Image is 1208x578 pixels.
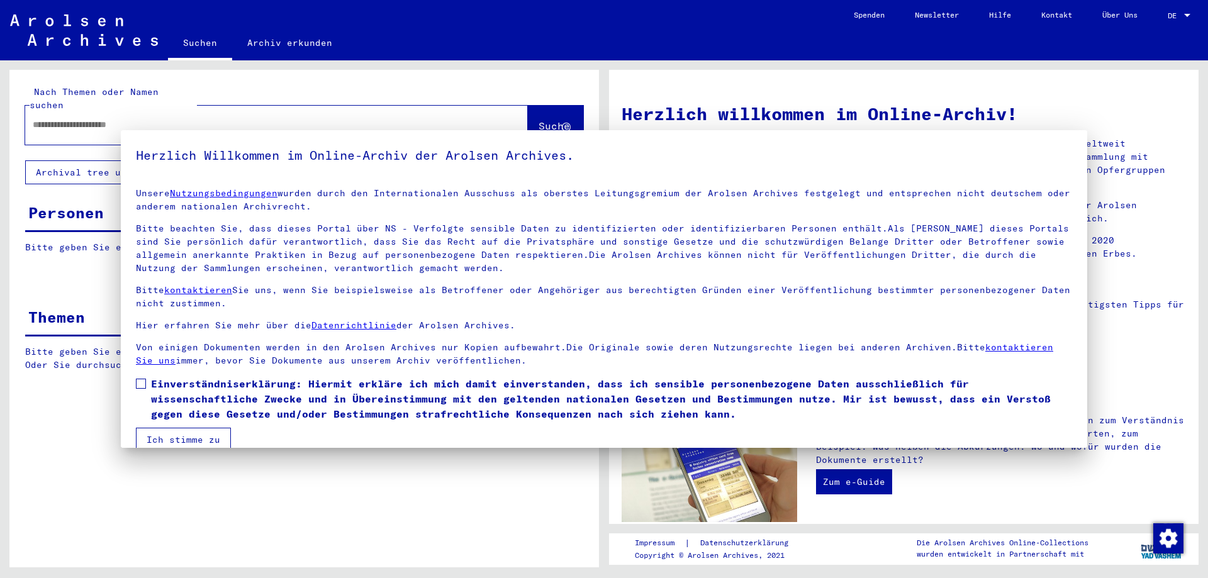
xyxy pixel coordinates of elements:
[136,428,231,452] button: Ich stimme zu
[136,341,1072,367] p: Von einigen Dokumenten werden in den Arolsen Archives nur Kopien aufbewahrt.Die Originale sowie d...
[136,319,1072,332] p: Hier erfahren Sie mehr über die der Arolsen Archives.
[136,222,1072,275] p: Bitte beachten Sie, dass dieses Portal über NS - Verfolgte sensible Daten zu identifizierten oder...
[151,376,1072,421] span: Einverständniserklärung: Hiermit erkläre ich mich damit einverstanden, dass ich sensible personen...
[1153,523,1183,553] img: Zustimmung ändern
[311,320,396,331] a: Datenrichtlinie
[136,284,1072,310] p: Bitte Sie uns, wenn Sie beispielsweise als Betroffener oder Angehöriger aus berechtigten Gründen ...
[136,187,1072,213] p: Unsere wurden durch den Internationalen Ausschuss als oberstes Leitungsgremium der Arolsen Archiv...
[170,187,277,199] a: Nutzungsbedingungen
[164,284,232,296] a: kontaktieren
[136,145,1072,165] h5: Herzlich Willkommen im Online-Archiv der Arolsen Archives.
[136,342,1053,366] a: kontaktieren Sie uns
